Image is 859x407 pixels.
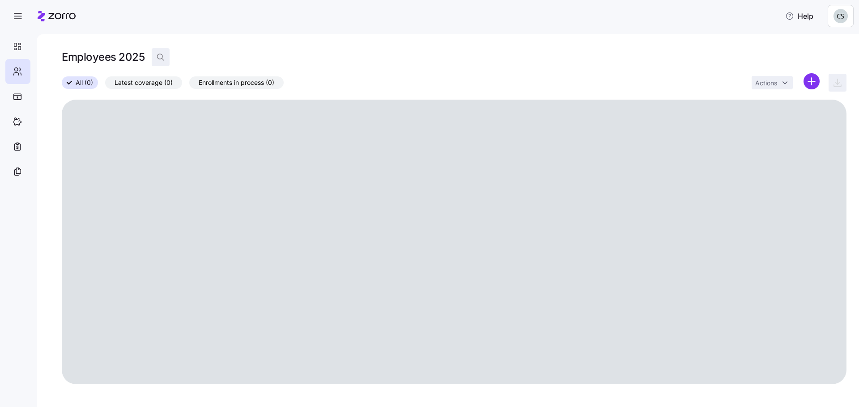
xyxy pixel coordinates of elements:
[62,50,145,64] h1: Employees 2025
[199,77,274,88] span: Enrollments in process (0)
[115,77,173,88] span: Latest coverage (0)
[752,76,793,89] button: Actions
[833,9,848,23] img: 2df6d97b4bcaa7f1b4a2ee07b0c0b24b
[804,73,820,89] svg: add icon
[778,7,821,25] button: Help
[785,11,813,21] span: Help
[755,80,777,86] span: Actions
[76,77,93,88] span: All (0)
